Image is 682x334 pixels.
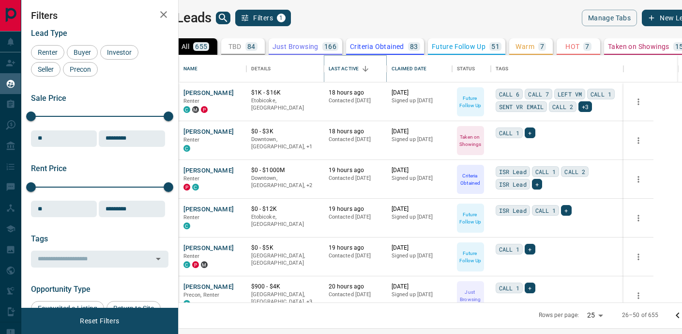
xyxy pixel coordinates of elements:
[525,127,535,138] div: +
[183,166,234,175] button: [PERSON_NAME]
[583,308,606,322] div: 25
[100,45,138,60] div: Investor
[183,283,234,292] button: [PERSON_NAME]
[458,211,483,225] p: Future Follow Up
[631,133,646,148] button: more
[565,43,579,50] p: HOT
[535,179,539,189] span: +
[63,62,98,77] div: Precon
[392,205,447,213] p: [DATE]
[183,127,234,137] button: [PERSON_NAME]
[329,213,382,221] p: Contacted [DATE]
[457,55,475,82] div: Status
[329,205,382,213] p: 19 hours ago
[392,252,447,260] p: Signed up [DATE]
[34,48,61,56] span: Renter
[31,301,104,316] div: Favourited a Listing
[631,250,646,264] button: more
[251,291,319,306] p: York Crosstown, West End, Toronto
[251,127,319,136] p: $0 - $3K
[324,55,387,82] div: Last Active
[251,175,319,190] p: West End, Toronto
[350,43,404,50] p: Criteria Obtained
[31,164,67,173] span: Rent Price
[183,261,190,268] div: condos.ca
[392,97,447,105] p: Signed up [DATE]
[515,43,534,50] p: Warm
[34,304,101,312] span: Favourited a Listing
[251,55,271,82] div: Details
[392,166,447,175] p: [DATE]
[392,213,447,221] p: Signed up [DATE]
[183,55,198,82] div: Name
[528,283,531,293] span: +
[631,288,646,303] button: more
[535,167,556,176] span: CALL 1
[561,205,571,216] div: +
[251,97,319,112] p: Etobicoke, [GEOGRAPHIC_DATA]
[216,12,230,24] button: search button
[552,102,573,111] span: CALL 2
[201,261,208,268] div: mrloft.ca
[525,283,535,293] div: +
[458,95,483,109] p: Future Follow Up
[622,311,659,319] p: 26–50 of 655
[329,244,382,252] p: 19 hours ago
[392,136,447,143] p: Signed up [DATE]
[392,127,447,136] p: [DATE]
[392,175,447,182] p: Signed up [DATE]
[183,244,234,253] button: [PERSON_NAME]
[410,43,418,50] p: 83
[329,166,382,175] p: 19 hours ago
[251,89,319,97] p: $1K - $16K
[591,89,611,99] span: CALL 1
[329,252,382,260] p: Contacted [DATE]
[392,291,447,299] p: Signed up [DATE]
[31,94,66,103] span: Sale Price
[183,205,234,214] button: [PERSON_NAME]
[558,89,582,99] span: LEFT VM
[578,101,592,112] div: +3
[106,301,161,316] div: Return to Site
[329,55,359,82] div: Last Active
[195,43,207,50] p: 655
[631,172,646,187] button: more
[74,313,125,329] button: Reset Filters
[104,48,135,56] span: Investor
[532,179,542,190] div: +
[247,43,256,50] p: 84
[278,15,285,21] span: 1
[631,95,646,109] button: more
[179,55,246,82] div: Name
[67,45,98,60] div: Buyer
[251,283,319,291] p: $900 - $4K
[432,43,485,50] p: Future Follow Up
[499,206,527,215] span: ISR Lead
[496,55,509,82] div: Tags
[251,213,319,228] p: Etobicoke, [GEOGRAPHIC_DATA]
[582,102,589,111] span: +3
[458,250,483,264] p: Future Follow Up
[329,97,382,105] p: Contacted [DATE]
[235,10,291,26] button: Filters1
[329,89,382,97] p: 18 hours ago
[156,10,212,26] h1: My Leads
[183,184,190,191] div: property.ca
[539,311,579,319] p: Rows per page:
[528,128,531,138] span: +
[582,10,637,26] button: Manage Tabs
[329,175,382,182] p: Contacted [DATE]
[228,43,242,50] p: TBD
[183,137,200,143] span: Renter
[273,43,318,50] p: Just Browsing
[192,184,199,191] div: condos.ca
[499,244,520,254] span: CALL 1
[31,285,91,294] span: Opportunity Type
[70,48,94,56] span: Buyer
[631,211,646,225] button: more
[329,283,382,291] p: 20 hours ago
[452,55,491,82] div: Status
[585,43,589,50] p: 7
[608,43,669,50] p: Taken on Showings
[392,244,447,252] p: [DATE]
